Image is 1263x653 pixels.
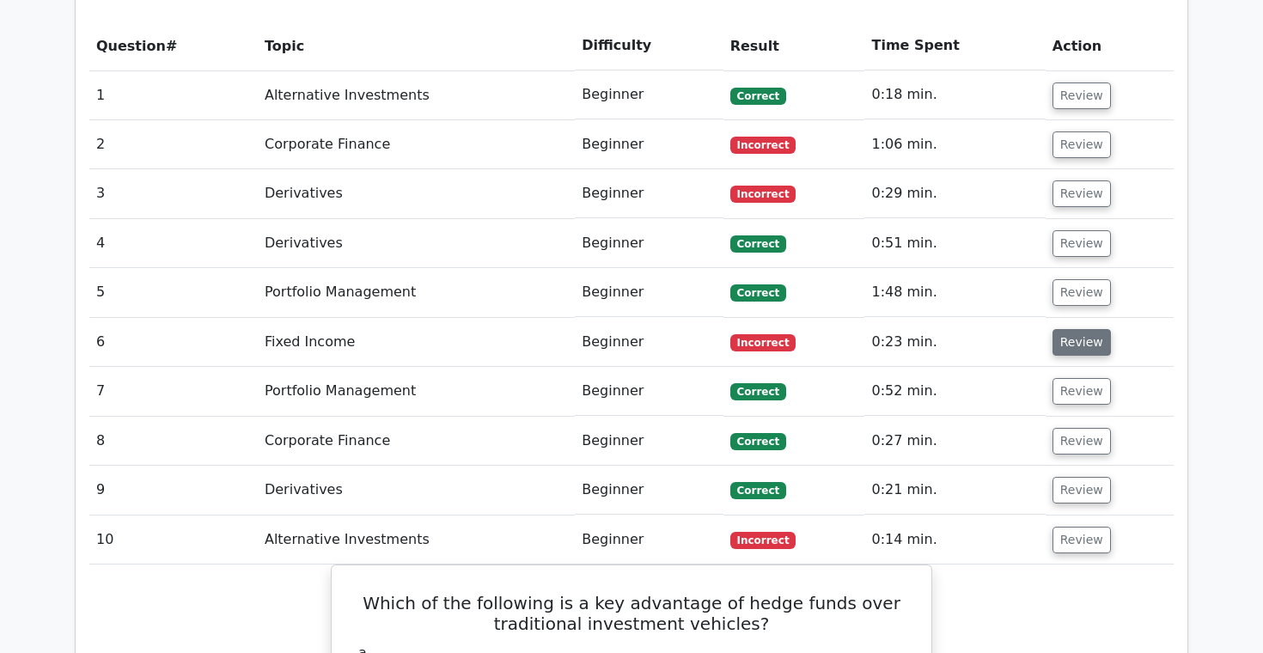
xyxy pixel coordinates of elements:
[1052,131,1111,158] button: Review
[575,70,723,119] td: Beginner
[1052,329,1111,356] button: Review
[730,284,786,302] span: Correct
[1052,82,1111,109] button: Review
[864,318,1045,367] td: 0:23 min.
[1052,428,1111,455] button: Review
[1052,477,1111,503] button: Review
[864,417,1045,466] td: 0:27 min.
[89,417,258,466] td: 8
[575,120,723,169] td: Beginner
[1046,21,1174,70] th: Action
[89,219,258,268] td: 4
[352,593,911,634] h5: Which of the following is a key advantage of hedge funds over traditional investment vehicles?
[864,70,1045,119] td: 0:18 min.
[864,367,1045,416] td: 0:52 min.
[89,70,258,119] td: 1
[723,21,865,70] th: Result
[258,516,575,565] td: Alternative Investments
[258,268,575,317] td: Portfolio Management
[258,70,575,119] td: Alternative Investments
[89,318,258,367] td: 6
[258,318,575,367] td: Fixed Income
[730,532,796,549] span: Incorrect
[864,268,1045,317] td: 1:48 min.
[575,516,723,565] td: Beginner
[96,38,166,54] span: Question
[864,21,1045,70] th: Time Spent
[1052,180,1111,207] button: Review
[1052,230,1111,257] button: Review
[258,367,575,416] td: Portfolio Management
[730,482,786,499] span: Correct
[258,21,575,70] th: Topic
[258,120,575,169] td: Corporate Finance
[89,367,258,416] td: 7
[730,433,786,450] span: Correct
[575,466,723,515] td: Beginner
[258,417,575,466] td: Corporate Finance
[89,120,258,169] td: 2
[864,169,1045,218] td: 0:29 min.
[258,219,575,268] td: Derivatives
[730,88,786,105] span: Correct
[575,417,723,466] td: Beginner
[730,137,796,154] span: Incorrect
[258,466,575,515] td: Derivatives
[89,169,258,218] td: 3
[1052,279,1111,306] button: Review
[864,219,1045,268] td: 0:51 min.
[864,516,1045,565] td: 0:14 min.
[1052,527,1111,553] button: Review
[730,235,786,253] span: Correct
[730,383,786,400] span: Correct
[89,21,258,70] th: #
[258,169,575,218] td: Derivatives
[864,120,1045,169] td: 1:06 min.
[575,169,723,218] td: Beginner
[89,268,258,317] td: 5
[575,367,723,416] td: Beginner
[575,219,723,268] td: Beginner
[864,466,1045,515] td: 0:21 min.
[575,318,723,367] td: Beginner
[730,186,796,203] span: Incorrect
[89,466,258,515] td: 9
[89,516,258,565] td: 10
[1052,378,1111,405] button: Review
[730,334,796,351] span: Incorrect
[575,21,723,70] th: Difficulty
[575,268,723,317] td: Beginner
